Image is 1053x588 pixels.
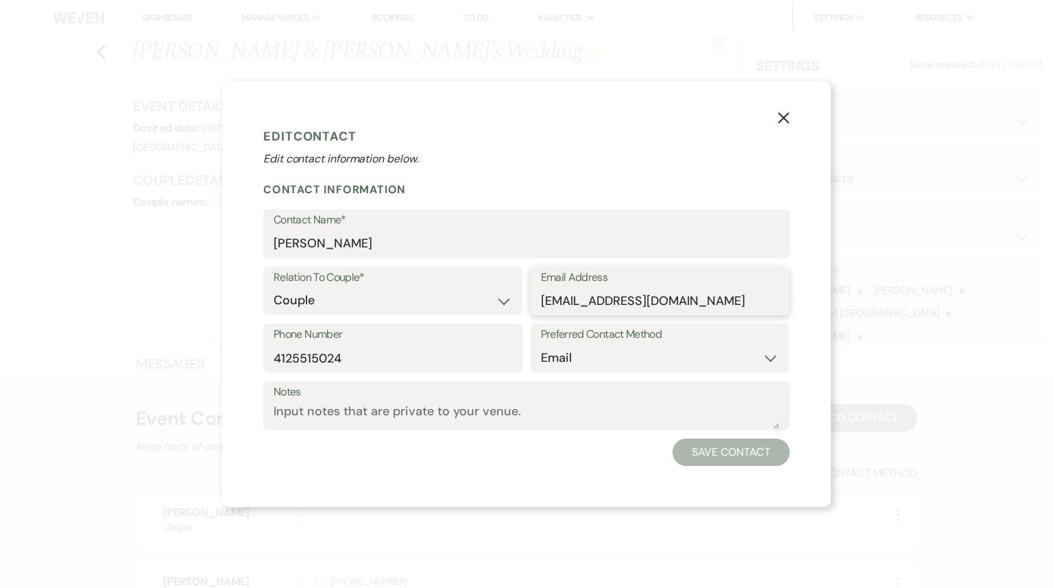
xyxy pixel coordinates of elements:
[274,382,779,402] label: Notes
[263,151,790,167] p: Edit contact information below.
[274,268,512,288] label: Relation To Couple*
[263,182,790,197] h2: Contact Information
[274,210,779,230] label: Contact Name*
[274,325,512,345] label: Phone Number
[274,230,779,257] input: First and Last Name
[541,268,779,288] label: Email Address
[673,439,790,466] button: Save Contact
[541,325,779,345] label: Preferred Contact Method
[263,126,790,147] h1: Edit Contact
